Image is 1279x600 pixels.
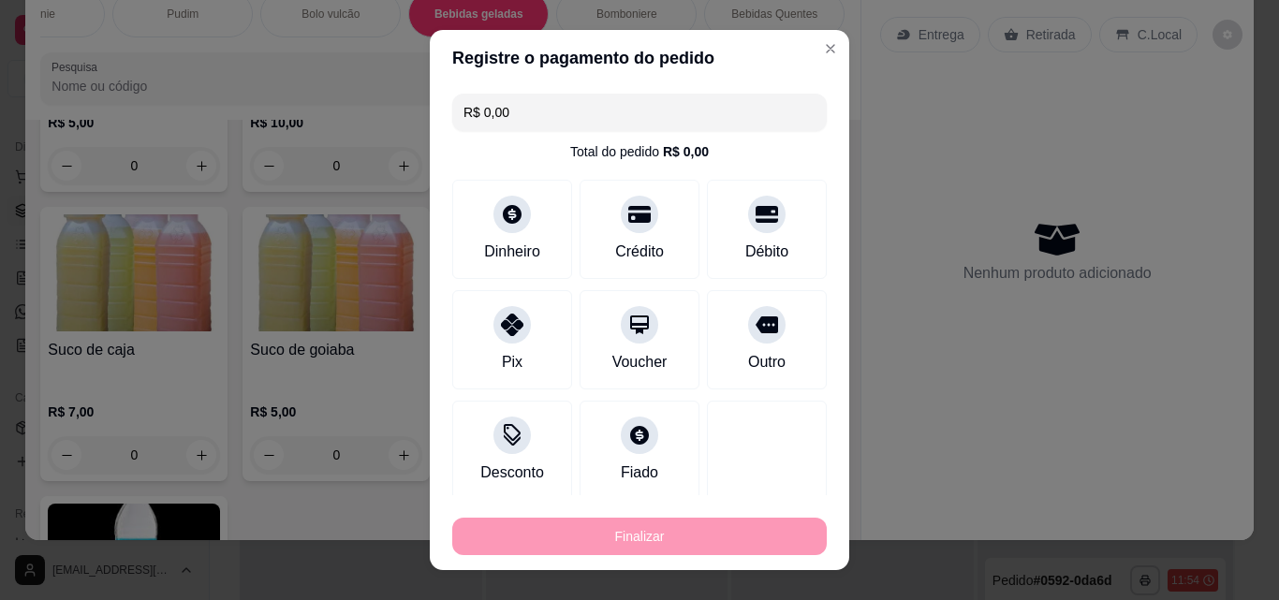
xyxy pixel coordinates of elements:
[621,461,658,484] div: Fiado
[430,30,849,86] header: Registre o pagamento do pedido
[480,461,544,484] div: Desconto
[816,34,845,64] button: Close
[463,94,816,131] input: Ex.: hambúrguer de cordeiro
[745,241,788,263] div: Débito
[612,351,668,373] div: Voucher
[615,241,664,263] div: Crédito
[484,241,540,263] div: Dinheiro
[502,351,522,373] div: Pix
[748,351,786,373] div: Outro
[663,142,709,161] div: R$ 0,00
[570,142,709,161] div: Total do pedido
